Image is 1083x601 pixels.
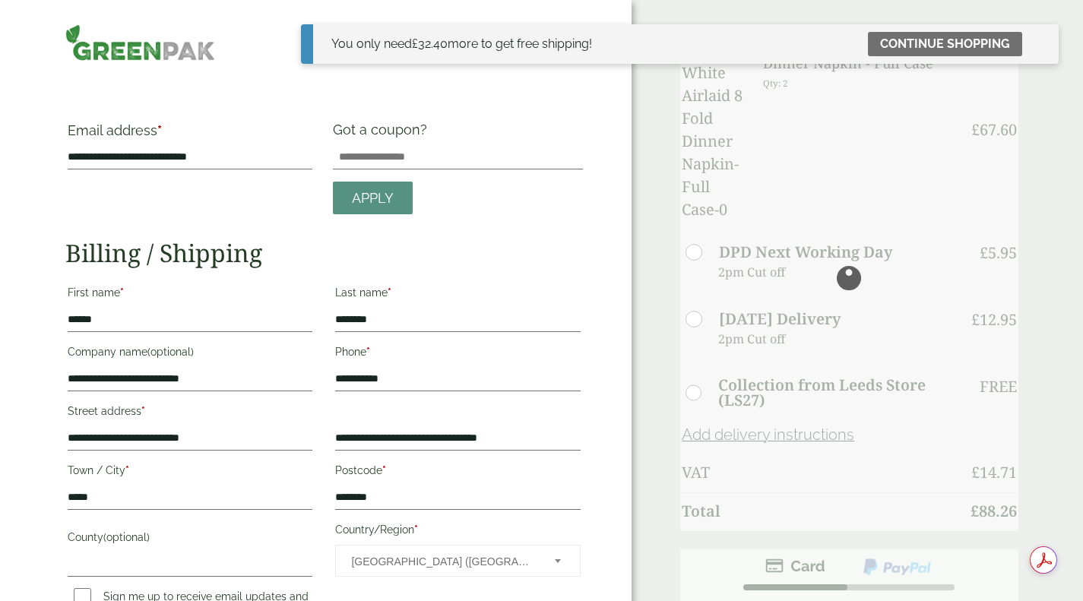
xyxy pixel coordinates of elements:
[366,346,370,358] abbr: required
[412,36,418,51] span: £
[333,182,413,214] a: Apply
[335,545,581,577] span: Country/Region
[103,531,150,543] span: (optional)
[331,35,592,53] div: You only need more to get free shipping!
[335,282,581,308] label: Last name
[147,346,194,358] span: (optional)
[68,460,313,486] label: Town / City
[68,124,313,145] label: Email address
[335,519,581,545] label: Country/Region
[388,286,391,299] abbr: required
[68,282,313,308] label: First name
[65,239,584,267] h2: Billing / Shipping
[65,24,215,61] img: GreenPak Supplies
[335,460,581,486] label: Postcode
[333,122,433,145] label: Got a coupon?
[141,405,145,417] abbr: required
[120,286,124,299] abbr: required
[382,464,386,476] abbr: required
[351,546,534,577] span: United Kingdom (UK)
[68,527,313,552] label: County
[68,400,313,426] label: Street address
[414,524,418,536] abbr: required
[868,32,1022,56] a: Continue shopping
[335,341,581,367] label: Phone
[412,36,448,51] span: 32.40
[125,464,129,476] abbr: required
[352,190,394,207] span: Apply
[68,341,313,367] label: Company name
[157,122,162,138] abbr: required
